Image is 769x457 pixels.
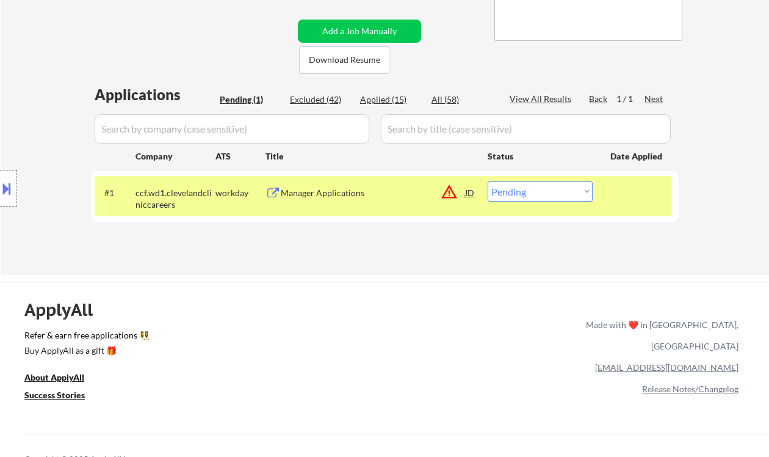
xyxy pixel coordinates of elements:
div: Title [265,150,476,163]
div: Status [488,145,593,167]
div: Next [644,93,664,105]
div: workday [215,187,265,199]
a: [EMAIL_ADDRESS][DOMAIN_NAME] [595,362,738,373]
div: Made with ❤️ in [GEOGRAPHIC_DATA], [GEOGRAPHIC_DATA] [581,314,738,357]
div: Back [589,93,608,105]
div: Pending (1) [220,93,281,106]
a: Success Stories [24,389,101,404]
div: 1 / 1 [616,93,644,105]
div: Manager Applications [281,187,465,199]
div: Buy ApplyAll as a gift 🎁 [24,346,146,355]
input: Search by title (case sensitive) [381,114,671,144]
div: Applied (15) [360,93,421,106]
div: Date Applied [610,150,664,163]
div: JD [464,181,476,203]
a: Release Notes/Changelog [642,384,738,394]
input: Search by company (case sensitive) [95,114,369,144]
u: About ApplyAll [24,372,84,382]
button: Download Resume [299,46,389,74]
a: Refer & earn free applications 👯‍♀️ [24,331,331,344]
div: ATS [215,150,265,163]
div: Excluded (42) [290,93,351,106]
div: View All Results [510,93,575,105]
button: Add a Job Manually [298,20,421,43]
div: ApplyAll [24,299,107,320]
u: Success Stories [24,390,85,400]
a: About ApplyAll [24,371,101,386]
button: warning_amber [441,183,458,200]
div: All (58) [431,93,493,106]
a: Buy ApplyAll as a gift 🎁 [24,344,146,359]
